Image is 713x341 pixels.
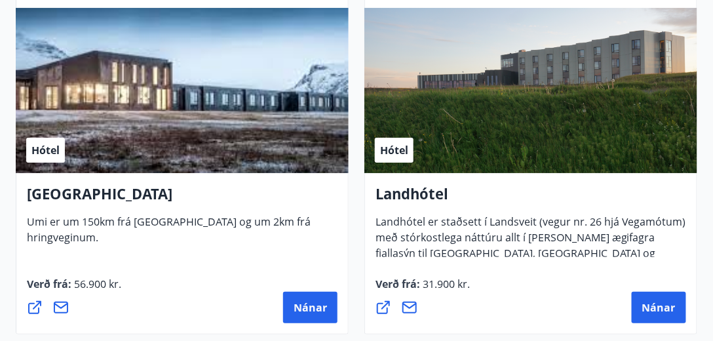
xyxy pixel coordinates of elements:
h4: Landhótel [376,184,686,214]
span: Verð frá : [376,277,470,302]
span: 56.900 kr. [71,277,121,291]
span: Nánar [294,300,327,315]
button: Nánar [283,292,337,323]
span: Verð frá : [27,277,121,302]
button: Nánar [632,292,686,323]
span: Landhótel er staðsett í Landsveit (vegur nr. 26 hjá Vegamótum) með stórkostlega náttúru allt í [P... [376,214,686,287]
span: Umi er um 150km frá [GEOGRAPHIC_DATA] og um 2km frá hringveginum. [27,214,311,255]
span: Hótel [31,143,60,157]
span: Hótel [380,143,408,157]
h4: [GEOGRAPHIC_DATA] [27,184,337,214]
span: 31.900 kr. [420,277,470,291]
span: Nánar [642,300,676,315]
